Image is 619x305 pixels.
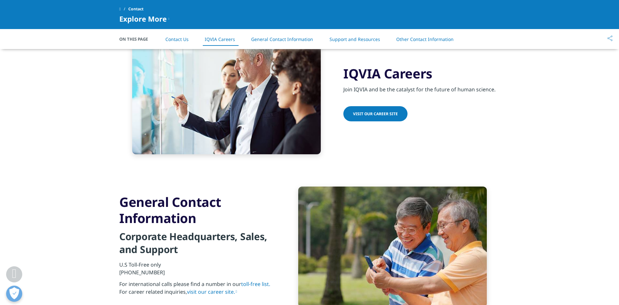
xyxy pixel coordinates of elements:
img: brainstorm on glass window [132,34,321,154]
a: Other Contact Information [396,36,454,42]
a: Support and Resources [329,36,380,42]
a: Contact Us [165,36,189,42]
p: U.S Toll-Free only [PHONE_NUMBER] [119,261,276,280]
a: General Contact Information [251,36,313,42]
a: Visit our Career Site [343,106,408,121]
div: Join IQVIA and be the catalyst for the future of human science. [343,82,500,93]
a: toll-free list. [241,280,270,288]
span: Explore More [119,15,167,23]
a: visit our career site. [187,288,237,295]
h3: General Contact Information [119,194,276,226]
h3: IQVIA Careers [343,66,500,82]
span: Visit our Career Site [353,111,398,117]
h4: Corporate Headquarters, Sales, and Support [119,230,276,261]
p: For international calls please find a number in our For career related inquiries, [119,280,276,300]
button: Open Preferences [6,286,22,302]
span: Contact [128,3,143,15]
span: On This Page [119,36,155,42]
a: IQVIA Careers [205,36,235,42]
